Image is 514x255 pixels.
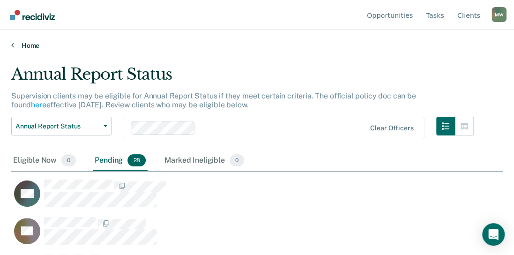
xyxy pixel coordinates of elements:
button: Profile dropdown button [492,7,507,22]
p: Supervision clients may be eligible for Annual Report Status if they meet certain criteria. The o... [11,91,416,109]
div: Marked Ineligible0 [163,150,246,171]
div: Eligible Now0 [11,150,78,171]
span: 0 [61,154,76,166]
span: 0 [230,154,244,166]
div: Clear officers [370,124,413,132]
img: Recidiviz [10,10,55,20]
a: here [31,100,46,109]
div: CaseloadOpportunityCell-04371171 [11,217,441,254]
span: Annual Report Status [15,122,100,130]
a: Home [11,41,503,50]
div: Annual Report Status [11,65,474,91]
button: Annual Report Status [11,117,112,135]
div: CaseloadOpportunityCell-02500512 [11,179,441,217]
div: Open Intercom Messenger [482,223,505,246]
div: M W [492,7,507,22]
span: 28 [127,154,146,166]
div: Pending28 [93,150,148,171]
